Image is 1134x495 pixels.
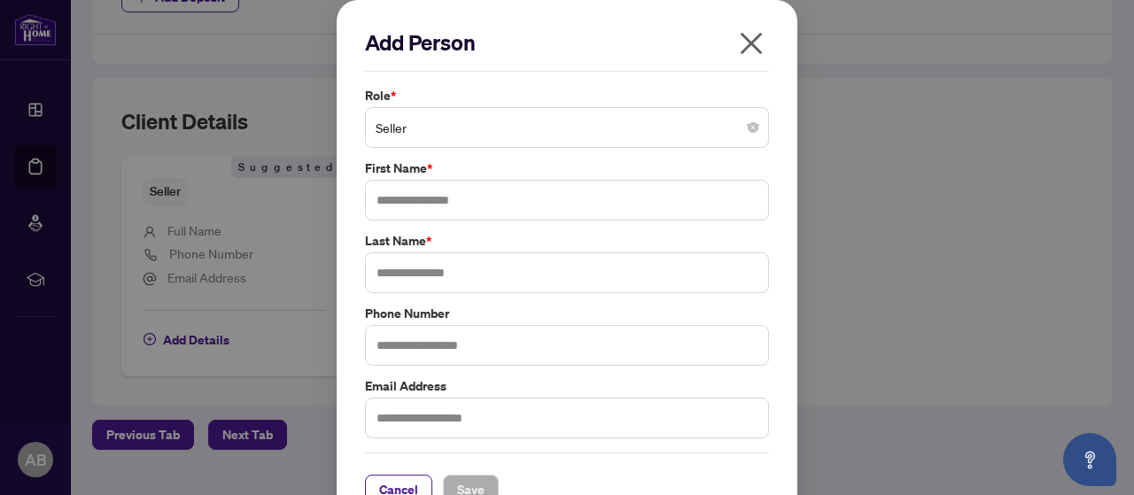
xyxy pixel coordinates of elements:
span: close [737,29,765,58]
label: Phone Number [365,304,769,323]
label: First Name [365,159,769,178]
button: Open asap [1063,433,1116,486]
label: Email Address [365,376,769,396]
label: Last Name [365,231,769,251]
label: Role [365,86,769,105]
h2: Add Person [365,28,769,57]
span: close-circle [748,122,758,133]
span: Seller [376,111,758,144]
